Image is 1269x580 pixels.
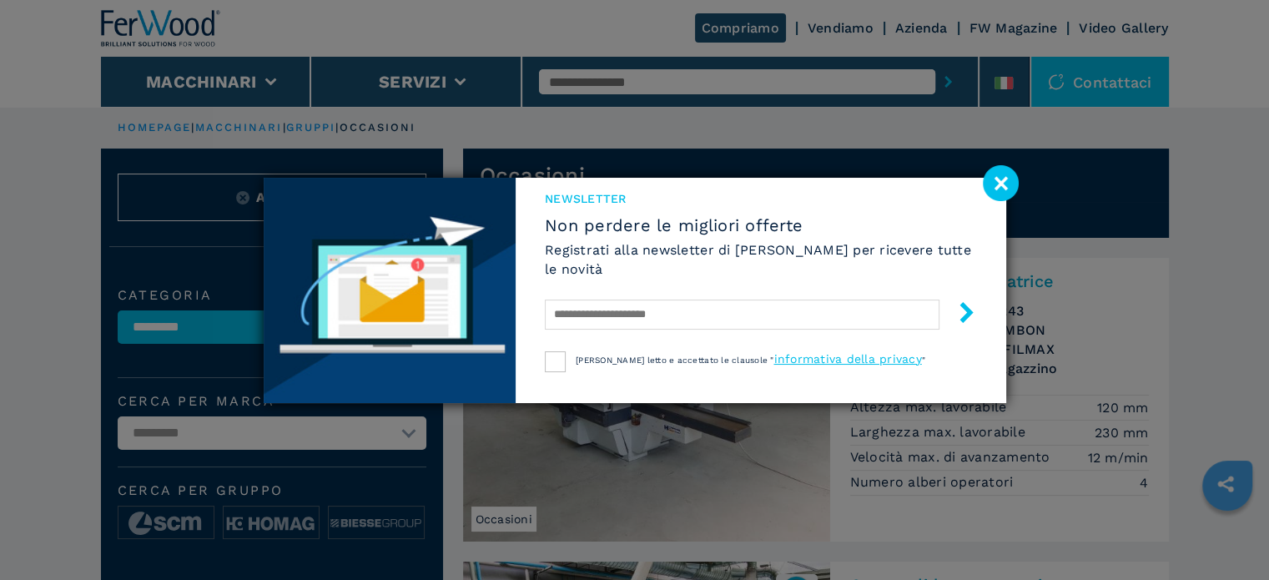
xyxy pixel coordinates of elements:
span: [PERSON_NAME] letto e accettato le clausole " [576,356,773,365]
span: " [922,356,925,365]
h6: Registrati alla newsletter di [PERSON_NAME] per ricevere tutte le novità [545,240,976,279]
img: Newsletter image [264,178,516,403]
a: informativa della privacy [773,352,921,366]
span: Non perdere le migliori offerte [545,215,976,235]
button: submit-button [939,295,977,335]
span: NEWSLETTER [545,190,976,207]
